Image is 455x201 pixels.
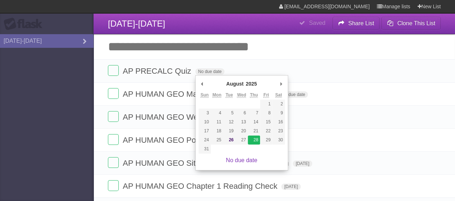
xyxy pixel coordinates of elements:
[250,92,258,98] abbr: Thursday
[260,100,272,109] button: 1
[199,118,211,127] button: 10
[272,109,285,118] button: 9
[272,118,285,127] button: 16
[199,109,211,118] button: 3
[275,92,282,98] abbr: Saturday
[213,92,222,98] abbr: Monday
[278,78,285,89] button: Next Month
[381,17,441,30] button: Clone This List
[199,127,211,136] button: 17
[108,65,119,76] label: Done
[281,183,301,190] span: [DATE]
[332,17,380,30] button: Share List
[225,78,245,89] div: August
[260,118,272,127] button: 15
[235,118,247,127] button: 13
[123,159,291,168] span: AP HUMAN GEO Site and Situation Discussion
[199,145,211,154] button: 31
[4,18,47,31] div: Flask
[293,160,312,167] span: [DATE]
[272,136,285,145] button: 30
[226,157,257,163] a: No due date
[263,92,269,98] abbr: Friday
[235,127,247,136] button: 20
[211,127,223,136] button: 18
[260,109,272,118] button: 8
[123,90,277,99] span: AP HUMAN GEO Mapping Scale & Density
[272,100,285,109] button: 2
[260,127,272,136] button: 22
[195,68,224,75] span: No due date
[397,20,435,26] b: Clone This List
[123,182,279,191] span: AP HUMAN GEO Chapter 1 Reading Check
[248,109,260,118] button: 7
[123,136,217,145] span: AP HUMAN GEO Portfolio
[260,136,272,145] button: 29
[223,109,235,118] button: 5
[211,109,223,118] button: 4
[237,92,246,98] abbr: Wednesday
[248,127,260,136] button: 21
[200,92,209,98] abbr: Sunday
[248,118,260,127] button: 14
[226,92,233,98] abbr: Tuesday
[108,157,119,168] label: Done
[248,136,260,145] button: 28
[108,134,119,145] label: Done
[123,113,224,122] span: AP HUMAN GEO Webquest
[348,20,374,26] b: Share List
[235,136,247,145] button: 27
[199,78,206,89] button: Previous Month
[235,109,247,118] button: 6
[245,78,258,89] div: 2025
[108,88,119,99] label: Done
[223,127,235,136] button: 19
[211,118,223,127] button: 11
[272,127,285,136] button: 23
[108,19,165,28] span: [DATE]-[DATE]
[223,118,235,127] button: 12
[211,136,223,145] button: 25
[279,91,308,98] span: No due date
[309,20,325,26] b: Saved
[123,67,193,76] span: AP PRECALC Quiz
[108,180,119,191] label: Done
[199,136,211,145] button: 24
[108,111,119,122] label: Done
[223,136,235,145] button: 26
